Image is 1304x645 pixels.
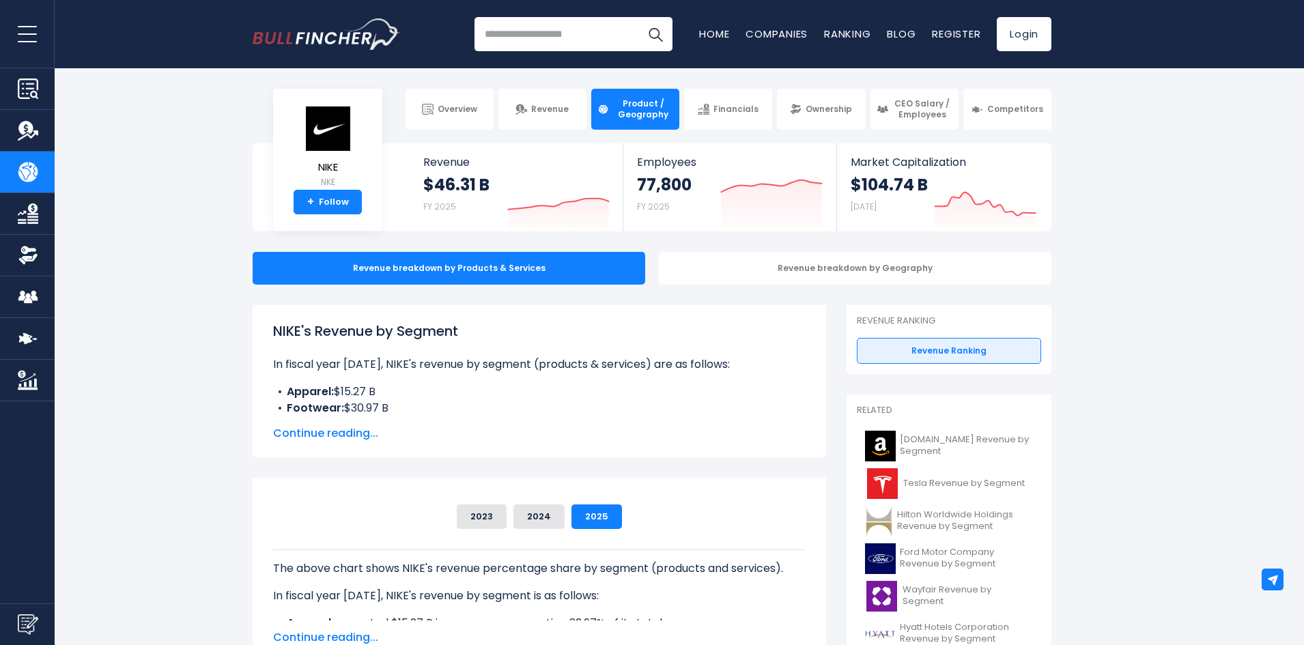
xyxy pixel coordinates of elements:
span: Ford Motor Company Revenue by Segment [900,547,1033,570]
strong: + [307,196,314,208]
a: Go to homepage [253,18,399,50]
span: Employees [637,156,822,169]
a: NIKE NKE [303,105,352,190]
li: $15.27 B [273,384,806,400]
img: AMZN logo [865,431,896,461]
span: Ownership [806,104,852,115]
span: Hyatt Hotels Corporation Revenue by Segment [900,622,1033,645]
p: In fiscal year [DATE], NIKE's revenue by segment (products & services) are as follows: [273,356,806,373]
a: Tesla Revenue by Segment [857,465,1041,502]
a: Revenue [498,89,586,130]
span: Revenue [423,156,610,169]
p: Revenue Ranking [857,315,1041,327]
a: Revenue $46.31 B FY 2025 [410,143,623,231]
img: W logo [865,581,898,612]
small: FY 2025 [637,201,670,212]
p: Related [857,405,1041,416]
b: Apparel: [287,384,334,399]
small: FY 2025 [423,201,456,212]
img: F logo [865,543,896,574]
a: Blog [887,27,916,41]
a: [DOMAIN_NAME] Revenue by Segment [857,427,1041,465]
div: Revenue breakdown by Geography [659,252,1051,285]
a: Market Capitalization $104.74 B [DATE] [837,143,1050,231]
a: Companies [746,27,808,41]
span: Tesla Revenue by Segment [903,478,1025,489]
a: Revenue Ranking [857,338,1041,364]
a: Financials [684,89,772,130]
button: 2023 [457,504,507,529]
a: Product / Geography [591,89,679,130]
li: $30.97 B [273,400,806,416]
a: Register [932,27,980,41]
a: Ford Motor Company Revenue by Segment [857,540,1041,577]
button: 2025 [571,504,622,529]
span: [DOMAIN_NAME] Revenue by Segment [900,434,1033,457]
span: Market Capitalization [851,156,1036,169]
a: Hilton Worldwide Holdings Revenue by Segment [857,502,1041,540]
span: Revenue [531,104,569,115]
span: Financials [713,104,759,115]
h1: NIKE's Revenue by Segment [273,321,806,341]
a: Login [997,17,1051,51]
a: Employees 77,800 FY 2025 [623,143,836,231]
a: Competitors [963,89,1051,130]
span: Wayfair Revenue by Segment [903,584,1033,607]
span: Continue reading... [273,425,806,442]
small: NKE [304,176,352,188]
small: [DATE] [851,201,877,212]
img: Ownership [18,245,38,266]
img: TSLA logo [865,468,899,499]
strong: 77,800 [637,174,692,195]
span: NIKE [304,162,352,173]
span: Competitors [987,104,1043,115]
a: Wayfair Revenue by Segment [857,577,1041,615]
span: Product / Geography [613,98,673,119]
p: In fiscal year [DATE], NIKE's revenue by segment is as follows: [273,588,806,604]
div: Revenue breakdown by Products & Services [253,252,645,285]
span: CEO Salary / Employees [892,98,952,119]
button: 2024 [513,504,565,529]
a: Ownership [777,89,865,130]
p: The above chart shows NIKE's revenue percentage share by segment (products and services). [273,560,806,577]
b: Apparel [287,615,331,631]
a: Overview [406,89,494,130]
a: +Follow [294,190,362,214]
button: Search [638,17,672,51]
strong: $104.74 B [851,174,928,195]
a: Ranking [824,27,870,41]
a: CEO Salary / Employees [870,89,959,130]
img: HLT logo [865,506,893,536]
a: Home [699,27,729,41]
strong: $46.31 B [423,174,490,195]
b: Footwear: [287,400,344,416]
span: Hilton Worldwide Holdings Revenue by Segment [897,509,1033,532]
li: generated $15.27 B in revenue, representing 32.97% of its total revenue. [273,615,806,631]
span: Overview [438,104,477,115]
img: Bullfincher logo [253,18,400,50]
